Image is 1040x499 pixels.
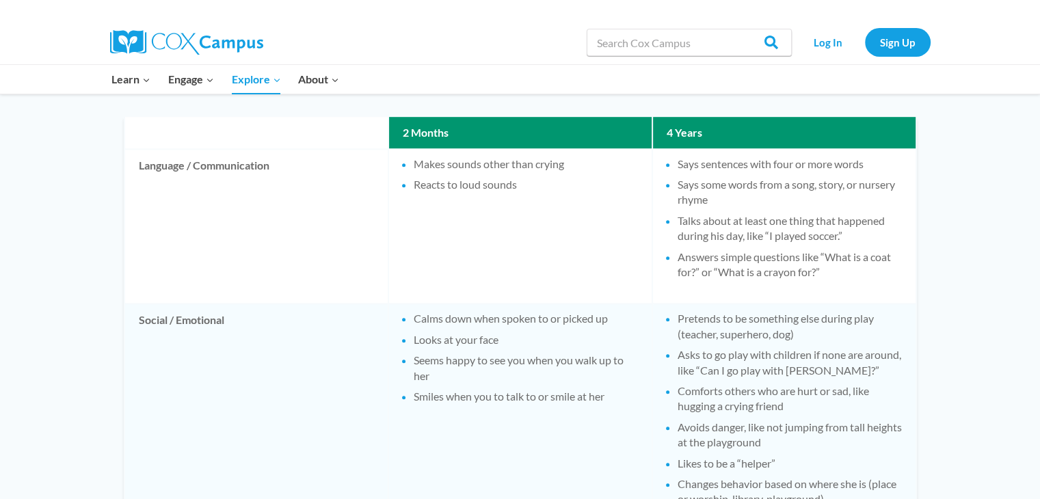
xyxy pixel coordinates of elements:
li: Comforts others who are hurt or sad, like hugging a crying friend [678,383,902,414]
li: Reacts to loud sounds [414,177,638,192]
button: Child menu of Engage [159,65,223,94]
a: Sign Up [865,28,931,56]
button: Child menu of Learn [103,65,160,94]
li: Seems happy to see you when you walk up to her [414,353,638,383]
li: Pretends to be something else during play (teacher, superhero, dog) [678,311,902,342]
button: Child menu of Explore [223,65,290,94]
li: Looks at your face [414,332,638,347]
li: Asks to go play with children if none are around, like “Can I go play with [PERSON_NAME]?” [678,347,902,378]
li: Makes sounds other than crying [414,157,638,172]
li: Says sentences with four or more words [678,157,902,172]
li: Says some words from a song, story, or nursery rhyme [678,177,902,208]
nav: Primary Navigation [103,65,348,94]
li: Calms down when spoken to or picked up [414,311,638,326]
li: Answers simple questions like “What is a coat for?” or “What is a crayon for?” [678,249,902,280]
th: 4 Years [653,117,916,148]
li: Likes to be a “helper” [678,456,902,471]
li: Avoids danger, like not jumping from tall heights at the playground [678,420,902,450]
nav: Secondary Navigation [799,28,931,56]
img: Cox Campus [110,30,263,55]
td: Language / Communication [125,150,388,304]
button: Child menu of About [289,65,348,94]
th: 2 Months [389,117,652,148]
li: Smiles when you to talk to or smile at her [414,389,638,404]
input: Search Cox Campus [587,29,792,56]
a: Log In [799,28,858,56]
li: Talks about at least one thing that happened during his day, like “I played soccer.” [678,213,902,244]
